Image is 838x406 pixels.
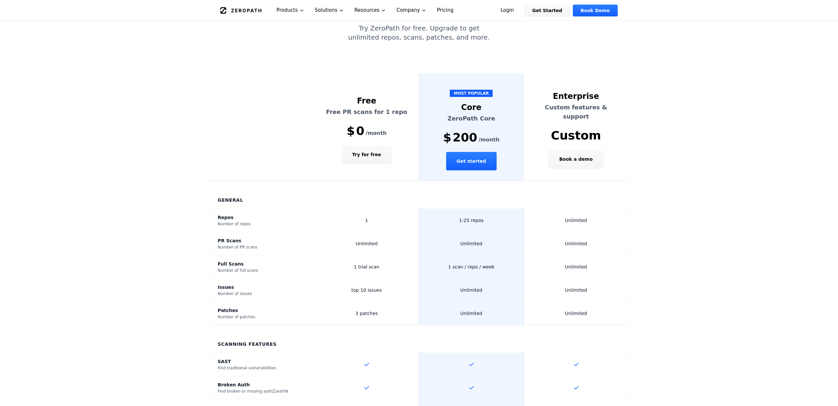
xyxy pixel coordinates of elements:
[448,264,494,269] span: 1 scan / repo / week
[322,96,411,106] div: Free
[210,325,628,353] th: Scanning Features
[218,261,307,267] div: Full Scans
[551,129,601,142] span: Custom
[573,5,618,16] a: Book Demo
[446,152,497,170] button: Get started
[565,218,587,223] span: Unlimited
[218,237,307,244] div: PR Scans
[218,221,307,227] div: Number of repos
[218,284,307,290] div: Issues
[427,102,516,113] div: Core
[218,214,307,221] div: Repos
[524,5,570,16] a: Get Started
[272,24,566,42] p: Try ZeroPath for free. Upgrade to get unlimited repos, scans, patches, and more.
[355,311,378,316] span: 3 patches
[565,311,587,316] span: Unlimited
[443,131,451,144] span: $
[565,287,587,293] span: Unlimited
[218,358,307,365] div: SAST
[565,264,587,269] span: Unlimited
[493,5,522,16] a: Login
[218,381,307,388] div: Broken Auth
[453,131,477,144] span: 200
[355,241,377,246] span: Unlimited
[365,218,368,223] span: 1
[352,287,382,293] span: top 10 issues
[427,114,516,123] p: ZeroPath Core
[450,90,493,97] span: MOST POPULAR
[354,264,379,269] span: 1 trial scan
[218,245,307,250] div: Number of PR scans
[549,150,603,168] button: Book a demo
[532,91,620,101] div: Enterprise
[460,287,482,293] span: Unlimited
[347,124,355,138] span: $
[322,107,411,117] p: Free PR scans for 1 repo
[479,136,500,144] span: /month
[460,241,482,246] span: Unlimited
[460,311,482,316] span: Unlimited
[459,218,483,223] span: 1-25 repos
[218,389,307,394] div: Find broken or missing authZ/authN
[532,103,620,121] p: Custom features & support
[218,314,307,320] div: Number of patches
[218,307,307,314] div: Patches
[218,365,307,371] div: Find traditional vulnerabilities
[218,268,307,273] div: Number of full scans
[218,291,307,296] div: Number of issues
[342,145,392,164] button: Try for free
[366,129,387,137] span: /month
[356,124,364,138] span: 0
[210,181,628,209] th: General
[565,241,587,246] span: Unlimited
